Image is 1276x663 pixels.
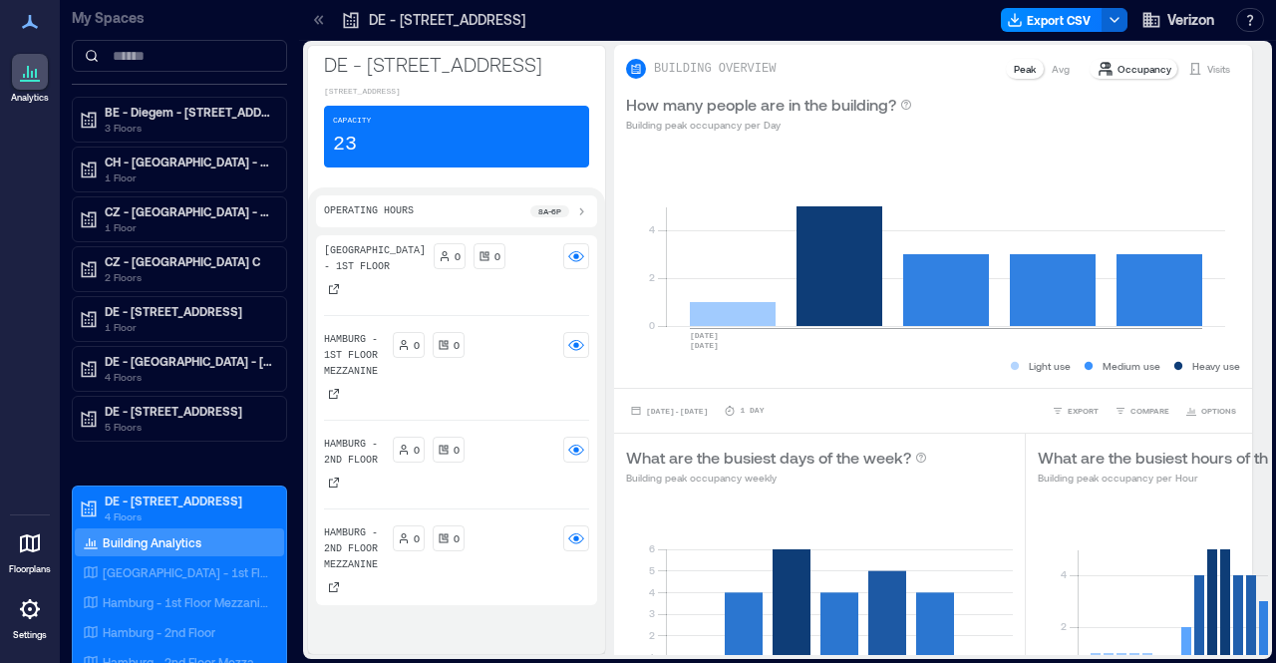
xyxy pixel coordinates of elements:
tspan: 0 [649,319,655,331]
p: Occupancy [1117,61,1171,77]
p: 1 Day [740,405,764,417]
p: Hamburg - 2nd Floor Mezzanine [324,525,385,573]
p: Settings [13,629,47,641]
p: Building Analytics [103,534,201,550]
p: DE - [STREET_ADDRESS] [369,10,525,30]
button: [DATE]-[DATE] [626,401,712,421]
span: OPTIONS [1201,405,1236,417]
a: Settings [6,585,54,647]
p: 1 Floor [105,169,272,185]
tspan: 4 [649,586,655,598]
tspan: 5 [649,564,655,576]
p: [GEOGRAPHIC_DATA] - 1st Floor [103,564,268,580]
p: 0 [414,337,420,353]
p: 4 Floors [105,369,272,385]
p: 0 [455,248,461,264]
p: 4 Floors [105,508,272,524]
p: 0 [494,248,500,264]
button: EXPORT [1048,401,1103,421]
p: Analytics [11,92,49,104]
p: Avg [1052,61,1070,77]
p: Light use [1029,358,1071,374]
p: DE - [STREET_ADDRESS] [105,303,272,319]
p: Visits [1207,61,1230,77]
p: 0 [454,442,460,458]
tspan: 3 [649,607,655,619]
p: [STREET_ADDRESS] [324,86,589,98]
p: BE - Diegem - [STREET_ADDRESS] [105,104,272,120]
p: Hamburg - 2nd Floor [324,437,385,469]
p: 1 Floor [105,319,272,335]
tspan: 1 [649,651,655,663]
p: Operating Hours [324,203,414,219]
p: 8a - 6p [538,205,561,217]
p: How many people are in the building? [626,93,896,117]
tspan: 6 [649,542,655,554]
p: DE - [GEOGRAPHIC_DATA] - [STREET_ADDRESS] [105,353,272,369]
button: Export CSV [1001,8,1103,32]
span: Verizon [1167,10,1214,30]
tspan: 2 [649,271,655,283]
p: 0 [454,530,460,546]
p: DE - [STREET_ADDRESS] [105,493,272,508]
p: Building peak occupancy per Day [626,117,912,133]
p: Capacity [333,115,371,127]
p: BUILDING OVERVIEW [654,61,776,77]
p: 0 [414,442,420,458]
tspan: 2 [649,629,655,641]
p: Floorplans [9,563,51,575]
text: [DATE] [690,341,719,350]
tspan: 4 [1061,568,1067,580]
p: 2 Floors [105,269,272,285]
p: Medium use [1103,358,1160,374]
span: COMPARE [1130,405,1169,417]
p: Building peak occupancy weekly [626,470,927,486]
p: 0 [414,530,420,546]
p: 1 Floor [105,219,272,235]
span: [DATE] - [DATE] [646,407,708,416]
p: CH - [GEOGRAPHIC_DATA] - [STREET_ADDRESS] [105,154,272,169]
p: 0 [454,337,460,353]
a: Analytics [5,48,55,110]
button: Verizon [1135,4,1220,36]
a: Floorplans [3,519,57,581]
p: Hamburg - 1st Floor Mezzanine [324,332,385,380]
p: 3 Floors [105,120,272,136]
p: CZ - [GEOGRAPHIC_DATA] C [105,253,272,269]
p: 23 [333,131,357,159]
p: 5 Floors [105,419,272,435]
tspan: 4 [649,223,655,235]
p: [GEOGRAPHIC_DATA] - 1st Floor [324,243,426,275]
text: [DATE] [690,331,719,340]
button: COMPARE [1111,401,1173,421]
p: DE - [STREET_ADDRESS] [324,50,589,78]
p: What are the busiest days of the week? [626,446,911,470]
p: Peak [1014,61,1036,77]
p: CZ - [GEOGRAPHIC_DATA] - [GEOGRAPHIC_DATA] [105,203,272,219]
button: OPTIONS [1181,401,1240,421]
p: Hamburg - 2nd Floor [103,624,215,640]
tspan: 2 [1061,620,1067,632]
p: Hamburg - 1st Floor Mezzanine [103,594,268,610]
p: My Spaces [72,8,287,28]
p: DE - [STREET_ADDRESS] [105,403,272,419]
span: EXPORT [1068,405,1099,417]
p: Heavy use [1192,358,1240,374]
